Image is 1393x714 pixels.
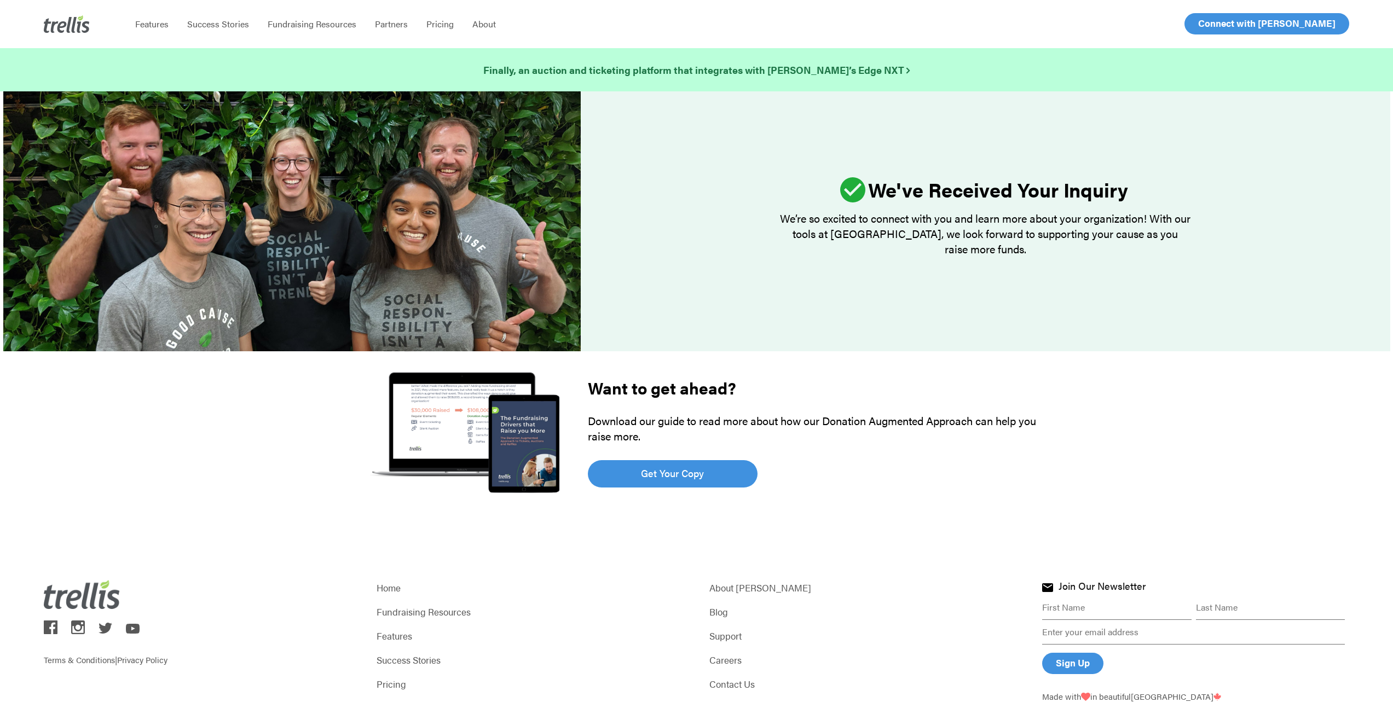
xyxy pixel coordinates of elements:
a: Fundraising Resources [377,604,683,619]
a: Terms & Conditions [44,654,115,665]
a: Connect with [PERSON_NAME] [1184,13,1349,34]
p: Download our guide to read more about how our Donation Augmented Approach can help you raise more. [588,413,1037,444]
strong: We've Received Your Inquiry [868,175,1128,204]
a: Home [377,580,683,595]
img: trellis on youtube [126,624,140,634]
img: The Fundraising Drivers that Raise You More Guide Cover [356,365,574,501]
a: Finally, an auction and ticketing platform that integrates with [PERSON_NAME]’s Edge NXT [483,62,910,78]
p: We’re so excited to connect with you and learn more about your organization! With our tools at [G... [780,211,1190,257]
span: Pricing [426,18,454,30]
a: About [463,19,505,30]
a: Support [709,628,1016,643]
span: Get Your Copy [641,466,704,481]
a: About [PERSON_NAME] [709,580,1016,595]
strong: Finally, an auction and ticketing platform that integrates with [PERSON_NAME]’s Edge NXT [483,63,910,77]
img: Trellis [44,15,90,33]
input: Last Name [1196,595,1345,620]
input: Sign Up [1042,653,1103,674]
span: Success Stories [187,18,249,30]
a: Privacy Policy [117,654,167,665]
a: Features [126,19,178,30]
img: Trellis - Canada [1213,693,1221,701]
a: Pricing [417,19,463,30]
strong: Want to get ahead? [588,376,736,399]
a: Contact Us [709,676,1016,692]
img: trellis on instagram [71,620,85,634]
img: ic_check_circle_46.svg [840,177,865,202]
input: Enter your email address [1042,620,1344,645]
a: Blog [709,604,1016,619]
span: Fundraising Resources [268,18,356,30]
span: Features [135,18,169,30]
a: Fundraising Resources [258,19,366,30]
img: Join Trellis Newsletter [1042,583,1053,592]
img: Love From Trellis [1081,693,1090,701]
img: trellis on twitter [99,623,112,634]
a: Success Stories [377,652,683,667]
a: Success Stories [178,19,258,30]
span: Partners [375,18,408,30]
img: Trellis Logo [44,580,120,609]
a: Partners [366,19,417,30]
a: Get Your Copy [588,460,758,487]
span: About [472,18,496,30]
a: Pricing [377,676,683,692]
span: Connect with [PERSON_NAME] [1198,16,1336,30]
a: Careers [709,652,1016,667]
input: First Name [1042,595,1191,620]
a: Features [377,628,683,643]
h4: Join Our Newsletter [1059,581,1146,595]
img: trellis on facebook [44,620,57,634]
span: [GEOGRAPHIC_DATA] [1131,690,1221,702]
p: Made with in beautiful [1042,690,1349,703]
p: | [44,637,350,666]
